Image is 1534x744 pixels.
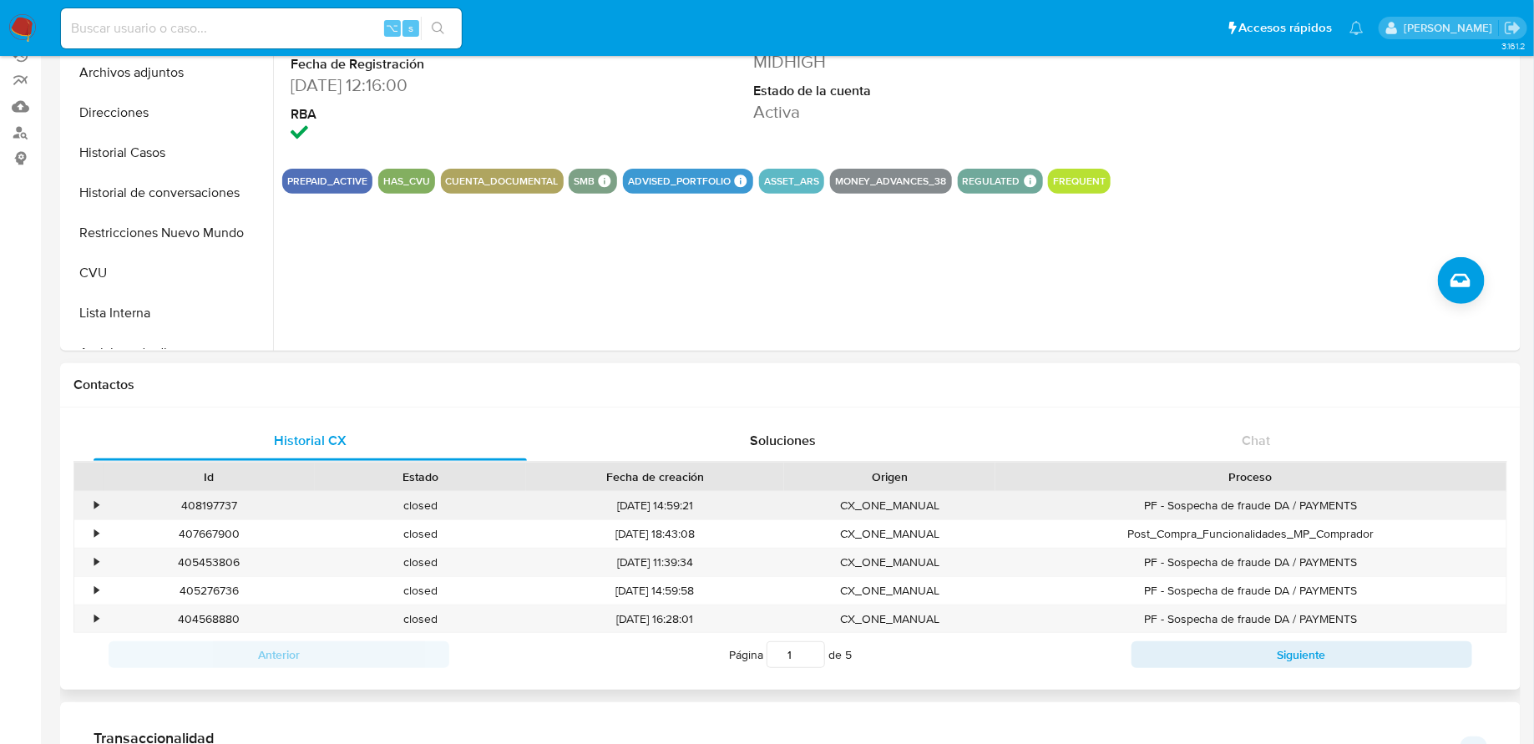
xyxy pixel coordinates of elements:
[104,577,315,605] div: 405276736
[784,577,995,605] div: CX_ONE_MANUAL
[291,105,583,124] dt: RBA
[104,605,315,633] div: 404568880
[104,520,315,548] div: 407667900
[729,641,852,668] span: Página de
[315,492,526,519] div: closed
[995,549,1506,576] div: PF - Sospecha de fraude DA / PAYMENTS
[526,520,784,548] div: [DATE] 18:43:08
[315,549,526,576] div: closed
[94,498,99,514] div: •
[995,492,1506,519] div: PF - Sospecha de fraude DA / PAYMENTS
[784,605,995,633] div: CX_ONE_MANUAL
[784,520,995,548] div: CX_ONE_MANUAL
[94,526,99,542] div: •
[538,468,772,485] div: Fecha de creación
[1132,641,1472,668] button: Siguiente
[64,53,273,93] button: Archivos adjuntos
[753,50,1045,73] dd: MIDHIGH
[753,100,1045,124] dd: Activa
[94,611,99,627] div: •
[1504,19,1521,37] a: Salir
[526,549,784,576] div: [DATE] 11:39:34
[1404,20,1498,36] p: fabricio.bottalo@mercadolibre.com
[64,333,273,373] button: Anticipos de dinero
[274,431,347,450] span: Historial CX
[753,82,1045,100] dt: Estado de la cuenta
[115,468,303,485] div: Id
[315,520,526,548] div: closed
[291,55,583,73] dt: Fecha de Registración
[64,173,273,213] button: Historial de conversaciones
[526,577,784,605] div: [DATE] 14:59:58
[995,520,1506,548] div: Post_Compra_Funcionalidades_MP_Comprador
[94,554,99,570] div: •
[796,468,984,485] div: Origen
[64,93,273,133] button: Direcciones
[64,133,273,173] button: Historial Casos
[386,20,398,36] span: ⌥
[408,20,413,36] span: s
[845,646,852,663] span: 5
[315,577,526,605] div: closed
[421,17,455,40] button: search-icon
[64,213,273,253] button: Restricciones Nuevo Mundo
[94,583,99,599] div: •
[64,293,273,333] button: Lista Interna
[995,605,1506,633] div: PF - Sospecha de fraude DA / PAYMENTS
[104,492,315,519] div: 408197737
[784,492,995,519] div: CX_ONE_MANUAL
[526,492,784,519] div: [DATE] 14:59:21
[104,549,315,576] div: 405453806
[1349,21,1364,35] a: Notificaciones
[73,377,1507,393] h1: Contactos
[291,73,583,97] dd: [DATE] 12:16:00
[1007,468,1495,485] div: Proceso
[64,253,273,293] button: CVU
[1243,431,1271,450] span: Chat
[526,605,784,633] div: [DATE] 16:28:01
[315,605,526,633] div: closed
[995,577,1506,605] div: PF - Sospecha de fraude DA / PAYMENTS
[327,468,514,485] div: Estado
[61,18,462,39] input: Buscar usuario o caso...
[750,431,816,450] span: Soluciones
[109,641,449,668] button: Anterior
[1501,39,1526,53] span: 3.161.2
[784,549,995,576] div: CX_ONE_MANUAL
[1239,19,1333,37] span: Accesos rápidos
